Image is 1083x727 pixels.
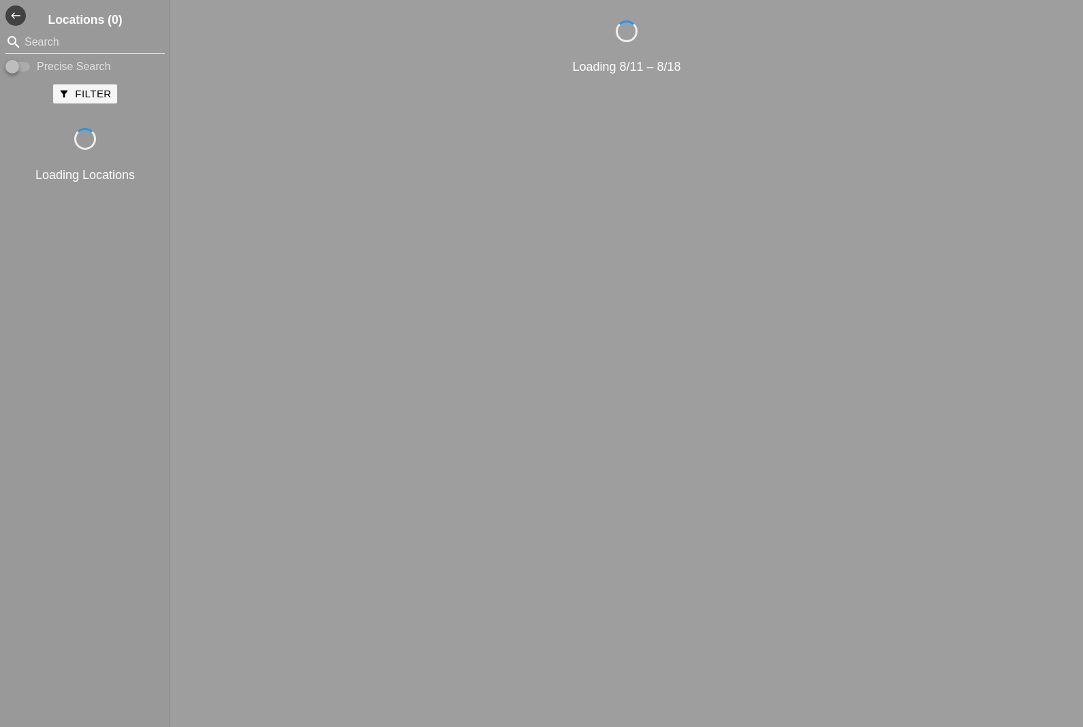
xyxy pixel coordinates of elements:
[176,58,1078,76] div: Loading 8/11 – 8/18
[5,5,26,26] i: west
[5,34,22,50] i: search
[5,59,165,75] div: Enable Precise search to match search terms exactly.
[59,88,69,99] i: filter_alt
[3,166,168,184] div: Loading Locations
[25,31,146,53] input: Search
[37,60,111,74] label: Precise Search
[59,86,111,102] div: Filter
[53,84,116,103] button: Filter
[5,5,26,26] button: Shrink Sidebar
